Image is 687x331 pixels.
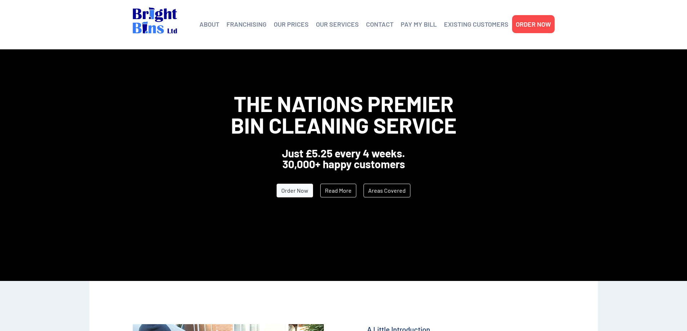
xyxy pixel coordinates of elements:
[366,19,393,30] a: CONTACT
[444,19,508,30] a: EXISTING CUSTOMERS
[226,19,267,30] a: FRANCHISING
[231,90,457,138] span: The Nations Premier Bin Cleaning Service
[516,19,551,30] a: ORDER NOW
[364,184,410,197] a: Areas Covered
[274,19,309,30] a: OUR PRICES
[277,184,313,197] a: Order Now
[316,19,359,30] a: OUR SERVICES
[320,184,356,197] a: Read More
[199,19,219,30] a: ABOUT
[401,19,437,30] a: PAY MY BILL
